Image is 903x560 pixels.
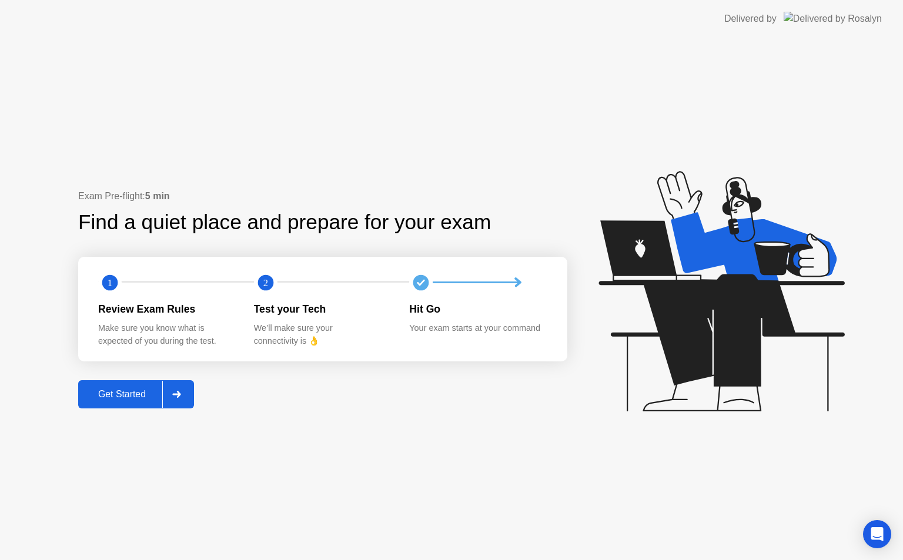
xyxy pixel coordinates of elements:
[98,301,235,317] div: Review Exam Rules
[409,322,546,335] div: Your exam starts at your command
[98,322,235,347] div: Make sure you know what is expected of you during the test.
[145,191,170,201] b: 5 min
[78,189,567,203] div: Exam Pre-flight:
[724,12,777,26] div: Delivered by
[254,322,391,347] div: We’ll make sure your connectivity is 👌
[409,301,546,317] div: Hit Go
[263,277,268,288] text: 2
[254,301,391,317] div: Test your Tech
[78,380,194,408] button: Get Started
[108,277,112,288] text: 1
[784,12,882,25] img: Delivered by Rosalyn
[82,389,162,400] div: Get Started
[863,520,891,548] div: Open Intercom Messenger
[78,207,493,238] div: Find a quiet place and prepare for your exam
